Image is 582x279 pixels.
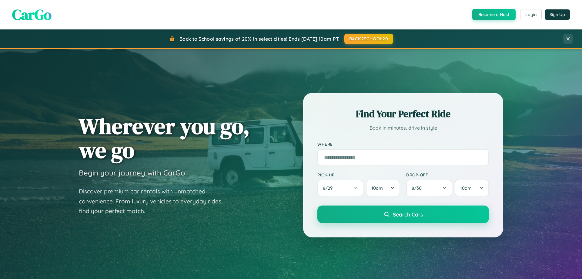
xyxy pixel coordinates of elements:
span: 8 / 29 [323,185,336,191]
label: Drop-off [406,172,489,177]
span: Search Cars [393,211,423,218]
button: 10am [455,180,489,196]
span: Back to School savings of 20% in select cities! Ends [DATE] 10am PT. [179,36,339,42]
button: 10am [366,180,400,196]
span: CarGo [12,5,52,25]
span: 10am [371,185,383,191]
button: Login [520,9,542,20]
span: 8 / 30 [412,185,425,191]
p: Discover premium car rentals with unmatched convenience. From luxury vehicles to everyday rides, ... [79,186,230,216]
h2: Find Your Perfect Ride [317,107,489,121]
label: Pick-up [317,172,400,177]
h3: Begin your journey with CarGo [79,168,185,177]
button: 8/29 [317,180,363,196]
span: 10am [460,185,472,191]
button: Become a Host [472,9,516,20]
button: BACK2SCHOOL20 [344,34,393,44]
h1: Wherever you go, we go [79,114,250,162]
p: Book in minutes, drive in style [317,124,489,132]
button: Sign Up [545,9,570,20]
label: Where [317,141,489,147]
button: 8/30 [406,180,452,196]
button: Search Cars [317,206,489,223]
